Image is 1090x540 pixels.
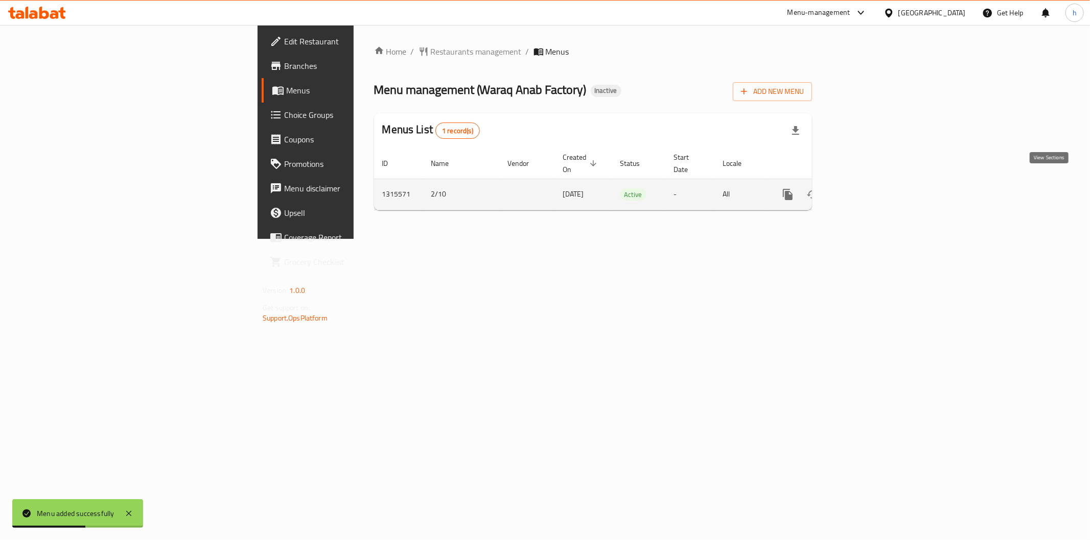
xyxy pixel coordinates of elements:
span: Start Date [674,151,703,176]
a: Menus [262,78,439,103]
a: Promotions [262,152,439,176]
span: Version: [263,284,288,297]
span: Edit Restaurant [284,35,431,47]
a: Coverage Report [262,225,439,250]
span: Promotions [284,158,431,170]
table: enhanced table [374,148,882,210]
th: Actions [768,148,882,179]
span: Inactive [591,86,621,95]
span: Menu management ( Waraq Anab Factory ) [374,78,587,101]
span: ID [382,157,402,169]
div: Total records count [435,122,480,139]
td: 2/10 [423,179,500,210]
span: 1.0.0 [289,284,305,297]
span: Coverage Report [284,231,431,243]
div: Export file [783,118,808,143]
span: Menu disclaimer [284,182,431,194]
span: Add New Menu [741,85,804,98]
span: Upsell [284,207,431,219]
span: Branches [284,60,431,72]
span: Status [620,157,654,169]
a: Restaurants management [419,45,522,58]
a: Choice Groups [262,103,439,127]
span: Menus [286,84,431,96]
button: Add New Menu [733,82,812,101]
button: more [776,182,800,207]
div: [GEOGRAPHIC_DATA] [898,7,966,18]
span: Choice Groups [284,109,431,121]
a: Edit Restaurant [262,29,439,54]
div: Menu-management [787,7,850,19]
span: 1 record(s) [436,126,479,136]
span: Locale [723,157,755,169]
td: All [715,179,768,210]
div: Menu added successfully [37,508,114,519]
td: - [666,179,715,210]
h2: Menus List [382,122,480,139]
li: / [526,45,529,58]
span: Vendor [508,157,543,169]
span: Grocery Checklist [284,256,431,268]
a: Upsell [262,201,439,225]
a: Menu disclaimer [262,176,439,201]
div: Inactive [591,85,621,97]
nav: breadcrumb [374,45,812,58]
span: Get support on: [263,301,310,314]
a: Support.OpsPlatform [263,311,328,325]
span: Active [620,189,646,201]
span: Created On [563,151,600,176]
span: [DATE] [563,187,584,201]
span: Menus [546,45,569,58]
a: Grocery Checklist [262,250,439,274]
span: Restaurants management [431,45,522,58]
span: h [1073,7,1077,18]
button: Change Status [800,182,825,207]
a: Coupons [262,127,439,152]
span: Coupons [284,133,431,145]
a: Branches [262,54,439,78]
span: Name [431,157,462,169]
